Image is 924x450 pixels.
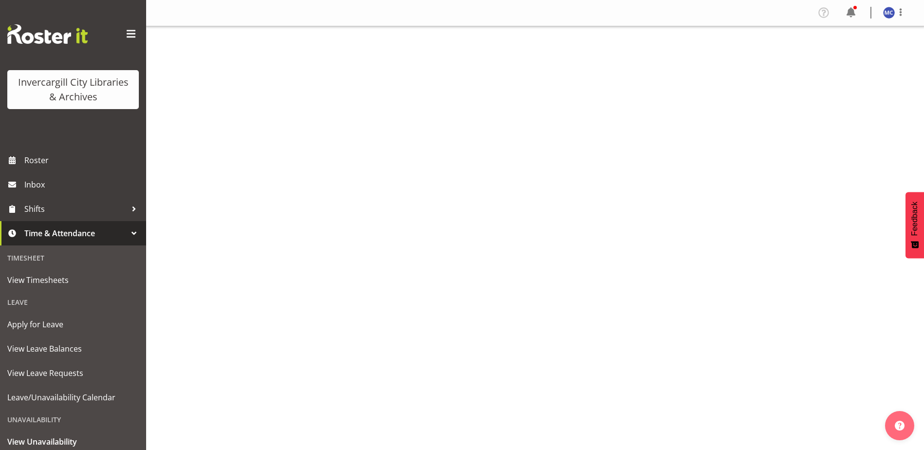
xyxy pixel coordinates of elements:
span: View Timesheets [7,273,139,287]
button: Feedback - Show survey [905,192,924,258]
span: Feedback [910,202,919,236]
img: Rosterit website logo [7,24,88,44]
span: Inbox [24,177,141,192]
div: Leave [2,292,144,312]
div: Timesheet [2,248,144,268]
span: Shifts [24,202,127,216]
div: Unavailability [2,410,144,430]
span: Apply for Leave [7,317,139,332]
a: View Leave Requests [2,361,144,385]
span: Leave/Unavailability Calendar [7,390,139,405]
a: Leave/Unavailability Calendar [2,385,144,410]
a: Apply for Leave [2,312,144,337]
span: View Leave Requests [7,366,139,380]
span: View Unavailability [7,434,139,449]
span: Time & Attendance [24,226,127,241]
a: View Timesheets [2,268,144,292]
div: Invercargill City Libraries & Archives [17,75,129,104]
span: View Leave Balances [7,341,139,356]
span: Roster [24,153,141,168]
img: maria-catu11656.jpg [883,7,895,19]
img: help-xxl-2.png [895,421,905,431]
a: View Leave Balances [2,337,144,361]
